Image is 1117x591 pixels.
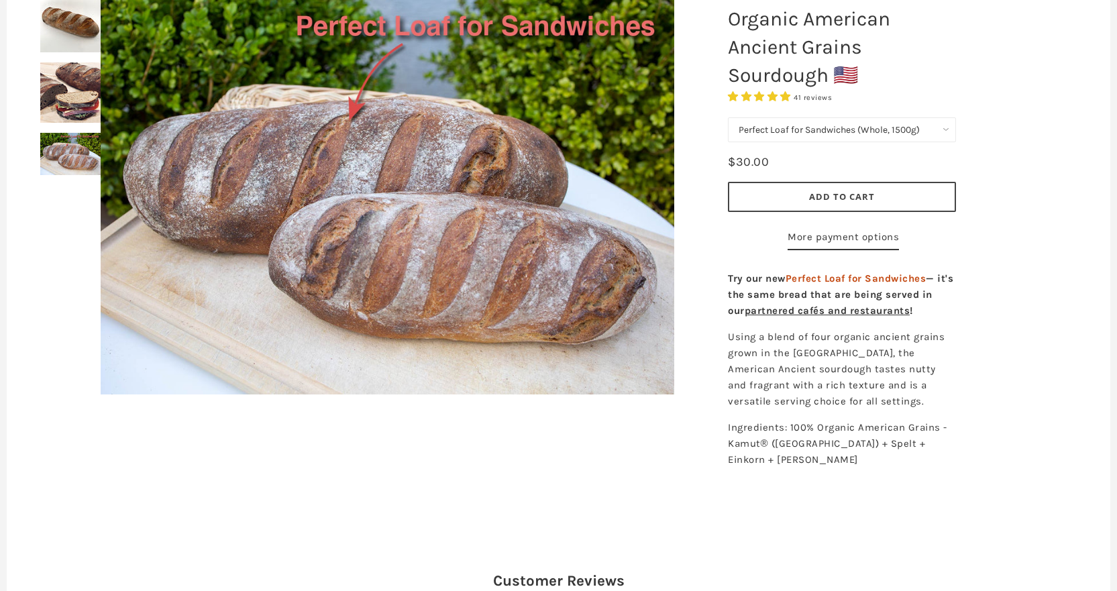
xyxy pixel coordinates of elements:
[728,182,956,212] button: Add to Cart
[728,272,953,317] strong: Try our new — it's the same bread that are being served in our !
[40,62,101,123] img: Organic American Ancient Grains Sourdough 🇺🇸
[809,191,875,203] span: Add to Cart
[786,272,926,284] span: Perfect Loaf for Sandwiches
[728,152,769,172] div: $30.00
[728,331,945,407] span: Using a blend of four organic ancient grains grown in the [GEOGRAPHIC_DATA], the American Ancient...
[788,229,899,250] a: More payment options
[745,305,910,317] a: partnered cafés and restaurants
[794,93,832,102] span: 41 reviews
[728,421,947,466] span: Ingredients: 100% Organic American Grains - Kamut® ([GEOGRAPHIC_DATA]) + Spelt + Einkorn + [PERSO...
[728,91,794,103] span: 4.93 stars
[40,133,101,175] img: Organic American Ancient Grains Sourdough 🇺🇸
